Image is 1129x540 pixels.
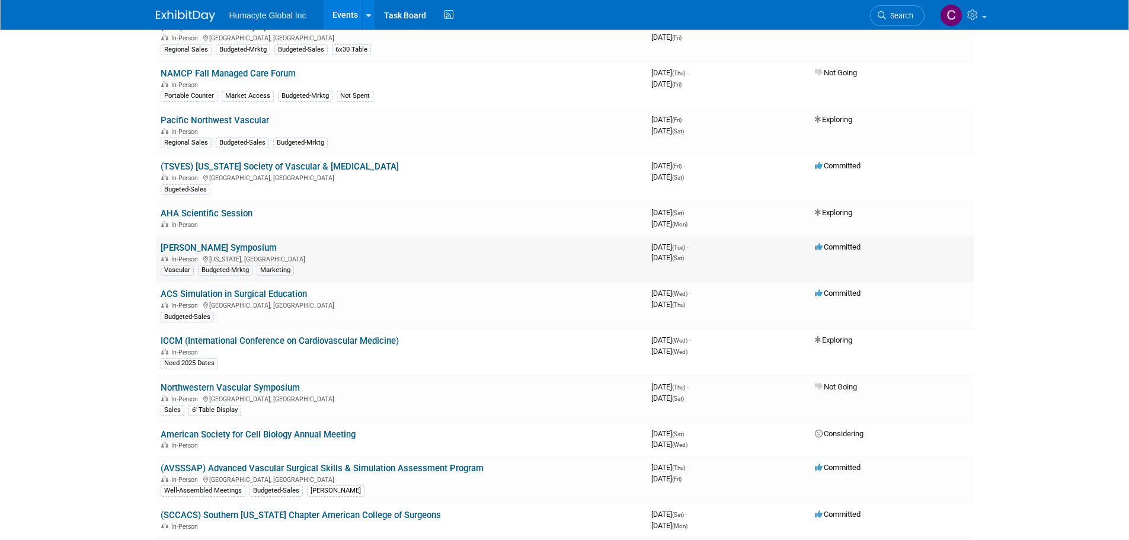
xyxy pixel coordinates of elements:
[216,138,269,148] div: Budgeted-Sales
[651,335,691,344] span: [DATE]
[672,290,687,297] span: (Wed)
[651,463,689,472] span: [DATE]
[687,463,689,472] span: -
[686,429,687,438] span: -
[161,255,168,261] img: In-Person Event
[672,395,684,402] span: (Sat)
[672,221,687,228] span: (Mon)
[672,128,684,135] span: (Sat)
[672,70,685,76] span: (Thu)
[171,81,202,89] span: In-Person
[651,208,687,217] span: [DATE]
[672,384,685,391] span: (Thu)
[686,510,687,519] span: -
[686,208,687,217] span: -
[683,161,685,170] span: -
[651,33,682,41] span: [DATE]
[161,34,168,40] img: In-Person Event
[161,91,218,101] div: Portable Counter
[161,405,184,416] div: Sales
[222,91,274,101] div: Market Access
[672,34,682,41] span: (Fri)
[672,302,685,308] span: (Thu)
[672,174,684,181] span: (Sat)
[870,5,925,26] a: Search
[161,335,399,346] a: ICCM (International Conference on Cardiovascular Medicine)
[815,510,861,519] span: Committed
[198,265,252,276] div: Budgeted-Mrktg
[651,300,685,309] span: [DATE]
[161,221,168,227] img: In-Person Event
[815,335,852,344] span: Exploring
[161,349,168,354] img: In-Person Event
[161,174,168,180] img: In-Person Event
[171,302,202,309] span: In-Person
[672,117,682,123] span: (Fri)
[171,174,202,182] span: In-Person
[651,172,684,181] span: [DATE]
[161,394,642,403] div: [GEOGRAPHIC_DATA], [GEOGRAPHIC_DATA]
[815,115,852,124] span: Exploring
[161,474,642,484] div: [GEOGRAPHIC_DATA], [GEOGRAPHIC_DATA]
[651,115,685,124] span: [DATE]
[274,44,328,55] div: Budgeted-Sales
[689,289,691,298] span: -
[257,265,294,276] div: Marketing
[161,254,642,263] div: [US_STATE], [GEOGRAPHIC_DATA]
[651,79,682,88] span: [DATE]
[672,349,687,355] span: (Wed)
[161,463,484,474] a: (AVSSSAP) Advanced Vascular Surgical Skills & Simulation Assessment Program
[161,289,307,299] a: ACS Simulation in Surgical Education
[672,523,687,529] span: (Mon)
[161,33,642,42] div: [GEOGRAPHIC_DATA], [GEOGRAPHIC_DATA]
[161,302,168,308] img: In-Person Event
[171,395,202,403] span: In-Person
[188,405,241,416] div: 6' Table Display
[161,312,214,322] div: Budgeted-Sales
[171,128,202,136] span: In-Person
[651,510,687,519] span: [DATE]
[651,126,684,135] span: [DATE]
[689,335,691,344] span: -
[672,255,684,261] span: (Sat)
[815,208,852,217] span: Exploring
[672,512,684,518] span: (Sat)
[250,485,303,496] div: Budgeted-Sales
[672,442,687,448] span: (Wed)
[672,81,682,88] span: (Fri)
[651,242,689,251] span: [DATE]
[171,34,202,42] span: In-Person
[161,138,212,148] div: Regional Sales
[672,431,684,437] span: (Sat)
[307,485,364,496] div: [PERSON_NAME]
[216,44,270,55] div: Budgeted-Mrktg
[161,208,252,219] a: AHA Scientific Session
[161,442,168,448] img: In-Person Event
[672,476,682,483] span: (Fri)
[815,463,861,472] span: Committed
[651,394,684,402] span: [DATE]
[161,265,194,276] div: Vascular
[171,523,202,531] span: In-Person
[171,255,202,263] span: In-Person
[651,521,687,530] span: [DATE]
[337,91,373,101] div: Not Spent
[161,81,168,87] img: In-Person Event
[687,382,689,391] span: -
[815,68,857,77] span: Not Going
[687,242,689,251] span: -
[815,382,857,391] span: Not Going
[161,172,642,182] div: [GEOGRAPHIC_DATA], [GEOGRAPHIC_DATA]
[171,221,202,229] span: In-Person
[683,115,685,124] span: -
[687,68,689,77] span: -
[161,242,277,253] a: [PERSON_NAME] Symposium
[672,465,685,471] span: (Thu)
[161,128,168,134] img: In-Person Event
[815,429,863,438] span: Considering
[273,138,328,148] div: Budgeted-Mrktg
[161,161,399,172] a: (TSVES) [US_STATE] Society of Vascular & [MEDICAL_DATA]
[161,476,168,482] img: In-Person Event
[229,11,306,20] span: Humacyte Global Inc
[672,244,685,251] span: (Tue)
